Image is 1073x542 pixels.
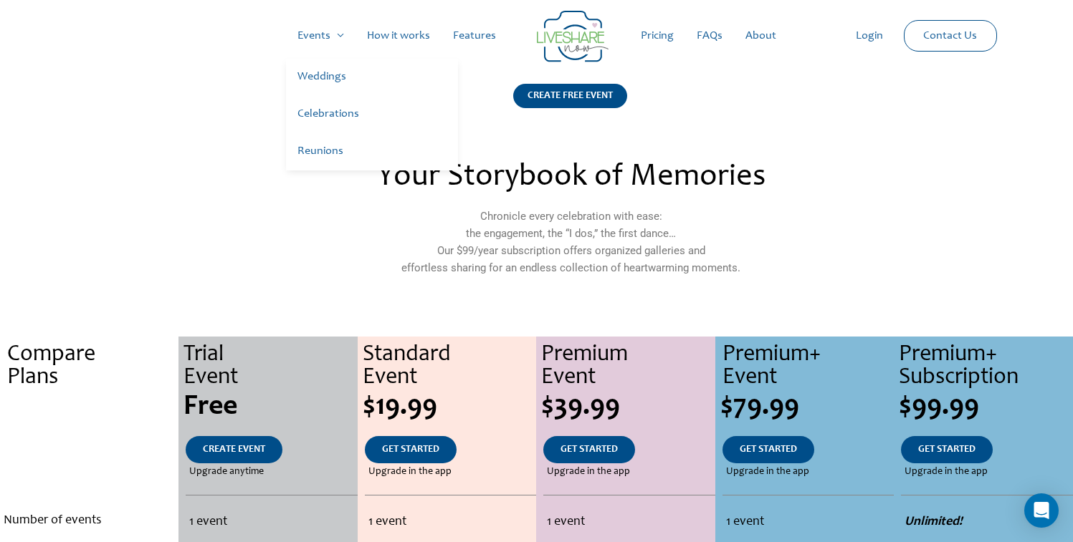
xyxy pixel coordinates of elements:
[382,445,439,455] span: GET STARTED
[685,13,734,59] a: FAQs
[905,463,988,480] span: Upgrade in the app
[88,445,91,455] span: .
[368,463,452,480] span: Upgrade in the app
[513,84,627,126] a: CREATE FREE EVENT
[1024,493,1059,528] div: Open Intercom Messenger
[71,436,108,463] a: .
[365,436,457,463] a: GET STARTED
[183,393,357,422] div: Free
[899,344,1072,389] div: Premium+ Subscription
[356,13,442,59] a: How it works
[186,436,282,463] a: CREATE EVENT
[918,445,976,455] span: GET STARTED
[541,393,715,422] div: $39.99
[547,463,630,480] span: Upgrade in the app
[513,84,627,108] div: CREATE FREE EVENT
[442,13,507,59] a: Features
[629,13,685,59] a: Pricing
[541,344,715,389] div: Premium Event
[726,463,809,480] span: Upgrade in the app
[183,344,357,389] div: Trial Event
[723,436,814,463] a: GET STARTED
[25,13,1048,59] nav: Site Navigation
[189,463,264,480] span: Upgrade anytime
[86,393,93,422] span: .
[899,393,1072,422] div: $99.99
[4,505,175,537] li: Number of events
[912,21,988,51] a: Contact Us
[286,96,458,133] a: Celebrations
[189,506,353,538] li: 1 event
[260,162,881,193] h2: Your Storybook of Memories
[720,393,894,422] div: $79.99
[286,59,458,96] a: Weddings
[286,13,356,59] a: Events
[844,13,895,59] a: Login
[740,445,797,455] span: GET STARTED
[561,445,618,455] span: GET STARTED
[203,445,265,455] span: CREATE EVENT
[363,344,536,389] div: Standard Event
[723,344,894,389] div: Premium+ Event
[905,516,963,528] strong: Unlimited!
[543,436,635,463] a: GET STARTED
[537,11,609,62] img: LiveShare logo - Capture & Share Event Memories
[368,506,533,538] li: 1 event
[260,208,881,276] p: Chronicle every celebration with ease: the engagement, the “I dos,” the first dance… Our $99/year...
[734,13,788,59] a: About
[7,344,178,389] div: Compare Plans
[88,467,91,477] span: .
[286,133,458,170] a: Reunions
[726,506,890,538] li: 1 event
[901,436,993,463] a: GET STARTED
[363,393,536,422] div: $19.99
[547,506,711,538] li: 1 event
